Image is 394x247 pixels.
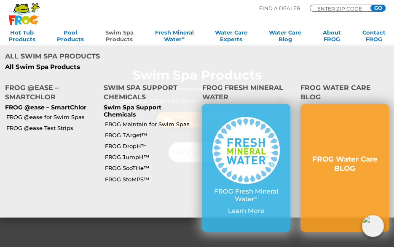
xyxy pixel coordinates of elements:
h4: All Swim Spa Products [5,52,190,63]
a: FROG StoMPS™ [105,175,195,183]
p: Find A Dealer [259,5,300,12]
a: Swim Spa Support Chemicals [104,104,161,118]
p: FROG Fresh Mineral Water [212,188,280,203]
a: PoolProducts [57,29,84,46]
h4: FROG Water Care BLOG [300,83,389,104]
input: GO [370,5,386,11]
a: All Swim Spa Products [5,63,190,71]
sup: ∞ [254,194,257,200]
p: Learn More [212,207,280,215]
a: Swim SpaProducts [105,29,134,46]
a: FROG Water Care BLOG [311,154,378,181]
h4: FROG Fresh Mineral Water [202,83,290,104]
a: FROG JumpH™ [105,153,195,161]
a: ContactFROG [362,29,386,46]
a: FROG SooTHe™ [105,164,195,172]
a: Water CareBlog [269,29,301,46]
a: FROG Maintain for Swim Spas [105,120,195,128]
a: Hot TubProducts [8,29,35,46]
a: FROG Fresh Mineral Water∞ Learn More [212,117,280,219]
a: AboutFROG [323,29,341,46]
a: FROG DropH™ [105,142,195,150]
a: FROG @ease Test Strips [6,124,96,132]
a: Water CareExperts [215,29,247,46]
img: openIcon [362,215,384,237]
a: FROG @ease for Swim Spas [6,113,96,121]
sup: ∞ [182,35,185,40]
h4: FROG @ease – SmartChlor [5,83,94,104]
input: Zip Code Form [316,6,367,11]
h4: Swim Spa Support Chemicals [104,83,192,104]
h3: FROG Water Care BLOG [311,154,378,173]
p: FROG @ease – SmartChlor [5,104,94,111]
a: FROG TArget™ [105,131,195,139]
a: Fresh MineralWater∞ [155,29,194,46]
